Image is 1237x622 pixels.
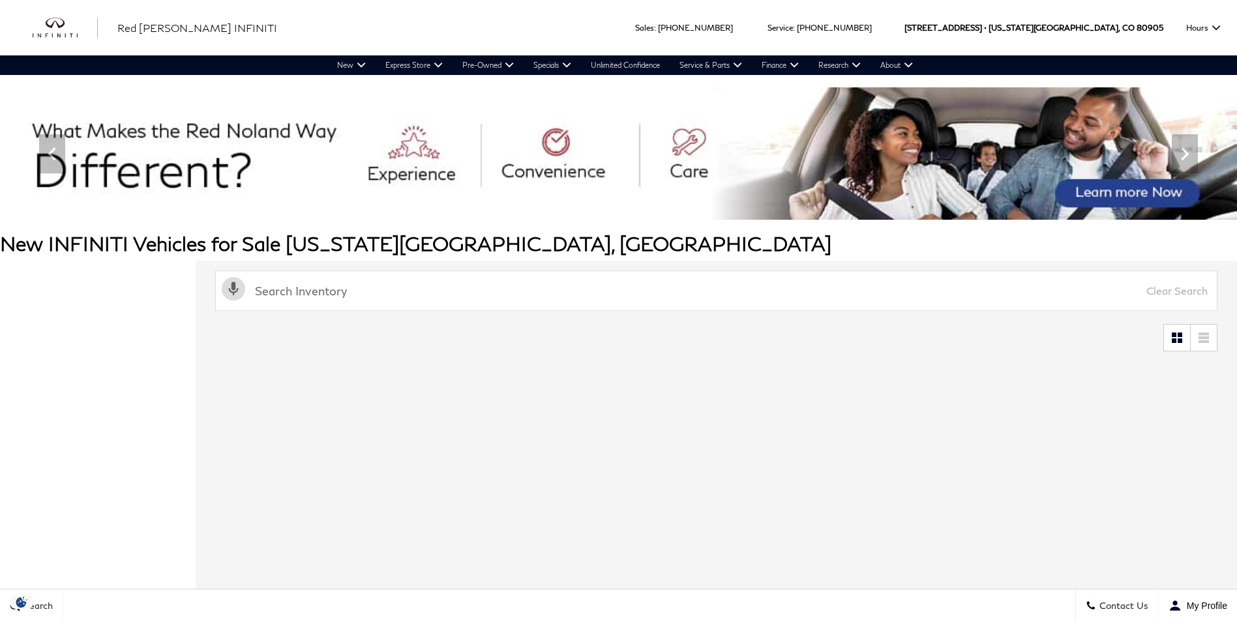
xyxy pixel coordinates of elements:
span: Go to slide 2 [567,196,580,209]
a: Finance [752,55,809,75]
span: Go to slide 5 [621,196,634,209]
a: infiniti [33,18,98,38]
span: Go to slide 8 [676,196,689,209]
span: Go to slide 4 [603,196,616,209]
a: Service & Parts [670,55,752,75]
span: Go to slide 1 [548,196,561,209]
div: Next [1172,134,1198,173]
span: Go to slide 7 [658,196,671,209]
a: [PHONE_NUMBER] [658,23,733,33]
span: Service [768,23,793,33]
a: Research [809,55,871,75]
a: Pre-Owned [453,55,524,75]
nav: Main Navigation [327,55,923,75]
a: [PHONE_NUMBER] [797,23,872,33]
a: Express Store [376,55,453,75]
div: Previous [39,134,65,173]
section: Click to Open Cookie Consent Modal [7,595,37,609]
a: New [327,55,376,75]
svg: Click to toggle on voice search [222,277,245,301]
span: : [654,23,656,33]
a: [STREET_ADDRESS] • [US_STATE][GEOGRAPHIC_DATA], CO 80905 [904,23,1163,33]
a: About [871,55,923,75]
span: Contact Us [1096,600,1148,612]
span: Red [PERSON_NAME] INFINITI [117,22,277,34]
img: Opt-Out Icon [7,595,37,609]
a: Unlimited Confidence [581,55,670,75]
img: INFINITI [33,18,98,38]
span: : [793,23,795,33]
input: Search Inventory [215,271,1217,311]
span: Sales [635,23,654,33]
a: Specials [524,55,581,75]
a: Red [PERSON_NAME] INFINITI [117,20,277,36]
span: Go to slide 3 [585,196,598,209]
span: My Profile [1182,600,1227,611]
button: Open user profile menu [1159,589,1237,622]
span: Search [20,600,53,612]
span: Go to slide 6 [640,196,653,209]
